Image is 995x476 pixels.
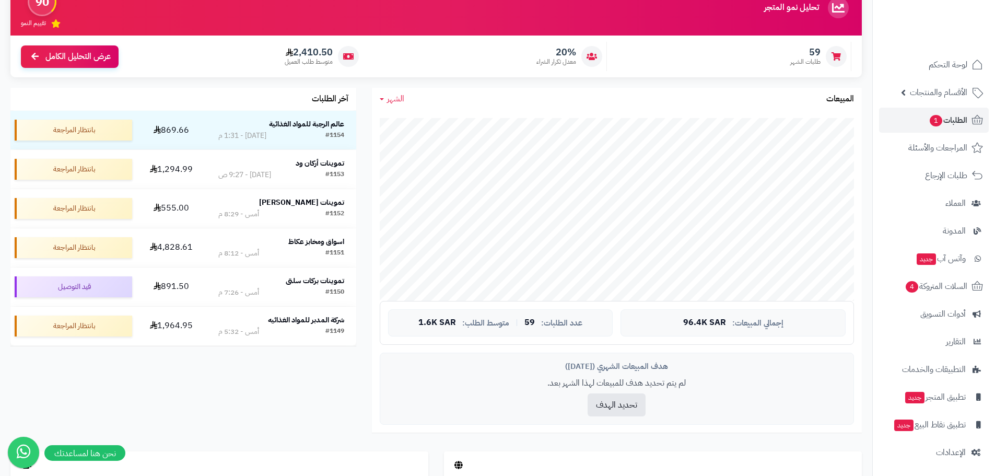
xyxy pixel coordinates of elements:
div: أمس - 5:32 م [218,327,259,337]
a: العملاء [879,191,989,216]
span: جديد [905,392,924,403]
a: طلبات الإرجاع [879,163,989,188]
a: الإعدادات [879,440,989,465]
a: الطلبات1 [879,108,989,133]
span: 59 [790,47,821,58]
strong: اسواق ومخابز عكاظ [288,236,344,247]
div: قيد التوصيل [15,276,132,297]
span: 96.4K SAR [683,318,726,328]
span: الأقسام والمنتجات [910,85,967,100]
span: 59 [524,318,535,328]
a: الشهر [380,93,404,105]
div: بانتظار المراجعة [15,237,132,258]
span: تقييم النمو [21,19,46,28]
span: التقارير [946,334,966,349]
span: 1.6K SAR [418,318,456,328]
span: العملاء [945,196,966,211]
strong: تموينات [PERSON_NAME] [259,197,344,208]
span: 1 [930,115,942,126]
div: بانتظار المراجعة [15,316,132,336]
span: الطلبات [929,113,967,127]
span: عدد الطلبات: [541,319,582,328]
div: هدف المبيعات الشهري ([DATE]) [388,361,846,372]
span: 4 [906,281,918,293]
span: المدونة [943,224,966,238]
div: أمس - 7:26 م [218,287,259,298]
p: لم يتم تحديد هدف للمبيعات لهذا الشهر بعد. [388,377,846,389]
div: بانتظار المراجعة [15,198,132,219]
a: التقارير [879,329,989,354]
span: المراجعات والأسئلة [908,141,967,155]
div: أمس - 8:12 م [218,248,259,259]
strong: عالم الرجبة للمواد الغذائية [269,119,344,130]
h3: تحليل نمو المتجر [764,3,819,13]
img: logo-2.png [924,28,985,50]
span: | [516,319,518,327]
a: السلات المتروكة4 [879,274,989,299]
a: المدونة [879,218,989,243]
td: 891.50 [136,268,206,306]
strong: تموينات بركات سلتى [286,275,344,286]
span: معدل تكرار الشراء [536,57,576,66]
span: 2,410.50 [285,47,333,58]
td: 1,294.99 [136,150,206,189]
h3: المبيعات [826,95,854,104]
td: 869.66 [136,111,206,149]
td: 4,828.61 [136,228,206,267]
td: 555.00 [136,189,206,228]
div: #1150 [325,287,344,298]
span: 20% [536,47,576,58]
h3: آخر الطلبات [312,95,348,104]
div: أمس - 8:29 م [218,209,259,219]
span: الإعدادات [936,445,966,460]
a: تطبيق المتجرجديد [879,385,989,410]
div: [DATE] - 1:31 م [218,131,266,141]
a: عرض التحليل الكامل [21,45,119,68]
div: [DATE] - 9:27 ص [218,170,271,180]
div: #1153 [325,170,344,180]
a: التطبيقات والخدمات [879,357,989,382]
strong: تموينات أركان ود [296,158,344,169]
span: متوسط الطلب: [462,319,509,328]
strong: شركة المدبر للمواد الغذائيه [268,315,344,326]
td: 1,964.95 [136,307,206,345]
div: #1154 [325,131,344,141]
a: لوحة التحكم [879,52,989,77]
span: لوحة التحكم [929,57,967,72]
span: التطبيقات والخدمات [902,362,966,377]
span: أدوات التسويق [920,307,966,321]
span: إجمالي المبيعات: [732,319,783,328]
span: تطبيق المتجر [904,390,966,404]
span: طلبات الإرجاع [925,168,967,183]
a: تطبيق نقاط البيعجديد [879,412,989,437]
div: بانتظار المراجعة [15,120,132,141]
span: جديد [894,420,914,431]
span: متوسط طلب العميل [285,57,333,66]
div: #1149 [325,327,344,337]
span: عرض التحليل الكامل [45,51,111,63]
div: #1152 [325,209,344,219]
a: أدوات التسويق [879,301,989,327]
span: جديد [917,253,936,265]
button: تحديد الهدف [588,393,646,416]
span: السلات المتروكة [905,279,967,294]
span: وآتس آب [916,251,966,266]
a: المراجعات والأسئلة [879,135,989,160]
a: وآتس آبجديد [879,246,989,271]
span: الشهر [387,92,404,105]
div: #1151 [325,248,344,259]
span: طلبات الشهر [790,57,821,66]
div: بانتظار المراجعة [15,159,132,180]
span: تطبيق نقاط البيع [893,417,966,432]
